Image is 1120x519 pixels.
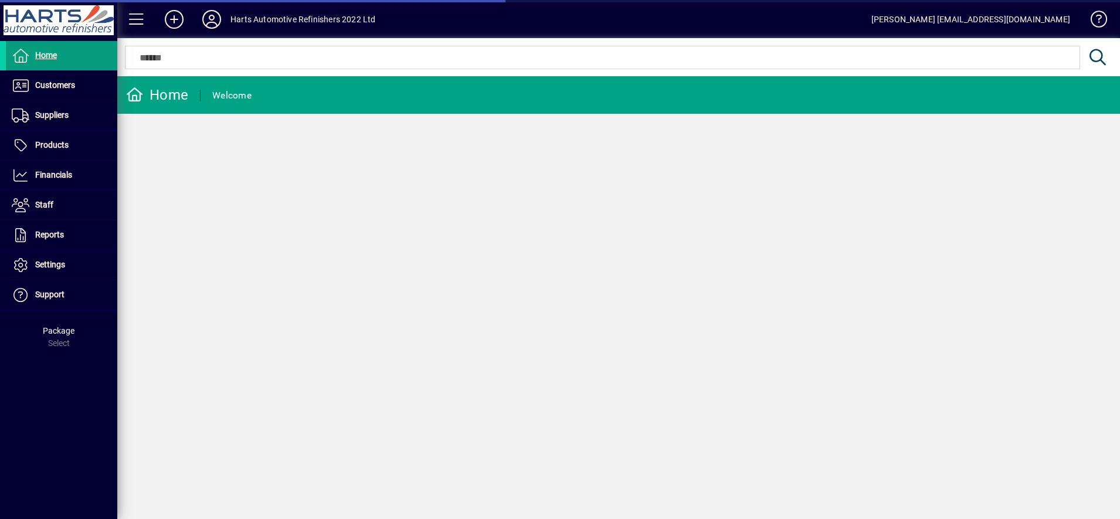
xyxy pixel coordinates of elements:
[6,221,117,250] a: Reports
[35,170,72,179] span: Financials
[6,131,117,160] a: Products
[35,50,57,60] span: Home
[35,230,64,239] span: Reports
[6,250,117,280] a: Settings
[193,9,230,30] button: Profile
[6,280,117,310] a: Support
[35,110,69,120] span: Suppliers
[6,101,117,130] a: Suppliers
[155,9,193,30] button: Add
[35,290,65,299] span: Support
[6,191,117,220] a: Staff
[6,71,117,100] a: Customers
[1082,2,1105,40] a: Knowledge Base
[35,260,65,269] span: Settings
[43,326,74,335] span: Package
[126,86,188,104] div: Home
[871,10,1070,29] div: [PERSON_NAME] [EMAIL_ADDRESS][DOMAIN_NAME]
[6,161,117,190] a: Financials
[230,10,375,29] div: Harts Automotive Refinishers 2022 Ltd
[212,86,252,105] div: Welcome
[35,140,69,150] span: Products
[35,200,53,209] span: Staff
[35,80,75,90] span: Customers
